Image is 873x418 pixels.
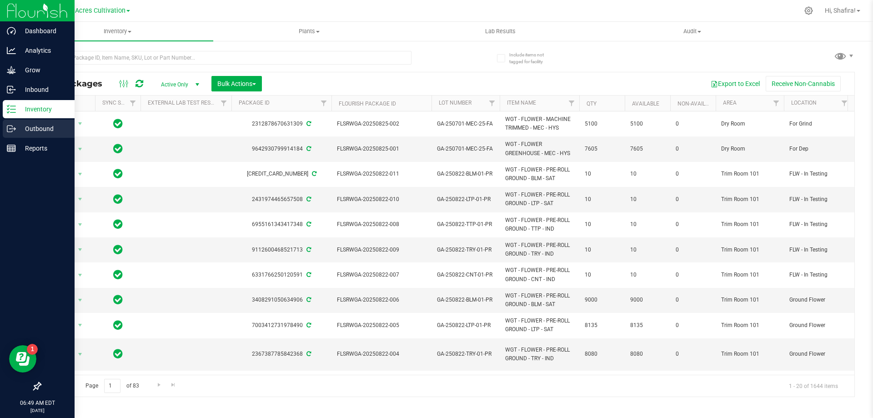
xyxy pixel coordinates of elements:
[305,351,311,357] span: Sync from Compliance System
[721,350,778,358] span: Trim Room 101
[305,196,311,202] span: Sync from Compliance System
[113,268,123,281] span: In Sync
[507,100,536,106] a: Item Name
[113,218,123,231] span: In Sync
[791,100,817,106] a: Location
[505,292,574,309] span: WGT - FLOWER - PRE-ROLL GROUND - BLM - SAT
[230,350,333,358] div: 2367387785842368
[585,271,619,279] span: 10
[337,170,426,178] span: FLSRWGA-20250822-011
[75,319,86,332] span: select
[676,120,710,128] span: 0
[769,96,784,111] a: Filter
[485,96,500,111] a: Filter
[337,271,426,279] span: FLSRWGA-20250822-007
[676,296,710,304] span: 0
[75,348,86,361] span: select
[676,271,710,279] span: 0
[789,321,847,330] span: Ground Flower
[723,100,737,106] a: Area
[825,7,856,14] span: Hi, Shafira!
[337,350,426,358] span: FLSRWGA-20250822-004
[721,120,778,128] span: Dry Room
[789,120,847,128] span: For Grind
[4,407,70,414] p: [DATE]
[305,322,311,328] span: Sync from Compliance System
[585,195,619,204] span: 10
[9,345,36,373] iframe: Resource center
[214,27,404,35] span: Plants
[437,220,494,229] span: GA-250822-TTP-01-PR
[585,145,619,153] span: 7605
[75,168,86,181] span: select
[505,140,574,157] span: WGT - FLOWER GREENHOUSE - MEC - HYS
[597,22,788,41] a: Audit
[630,170,665,178] span: 10
[230,246,333,254] div: 9112600468521713
[7,105,16,114] inline-svg: Inventory
[705,76,766,91] button: Export to Excel
[676,145,710,153] span: 0
[305,121,311,127] span: Sync from Compliance System
[211,76,262,91] button: Bulk Actions
[585,321,619,330] span: 8135
[721,195,778,204] span: Trim Room 101
[113,347,123,360] span: In Sync
[437,271,494,279] span: GA-250822-CNT-01-PR
[676,246,710,254] span: 0
[239,100,270,106] a: Package ID
[630,321,665,330] span: 8135
[230,271,333,279] div: 6331766250120591
[437,195,494,204] span: GA-250822-LTP-01-PR
[337,246,426,254] span: FLSRWGA-20250822-009
[337,296,426,304] span: FLSRWGA-20250822-006
[676,220,710,229] span: 0
[437,170,494,178] span: GA-250822-BLM-01-PR
[230,195,333,204] div: 2431974465657508
[337,321,426,330] span: FLSRWGA-20250822-005
[230,170,333,178] div: [CREDIT_CARD_NUMBER]
[113,167,123,180] span: In Sync
[585,246,619,254] span: 10
[4,399,70,407] p: 06:49 AM EDT
[405,22,596,41] a: Lab Results
[789,195,847,204] span: FLW - In Testing
[505,216,574,233] span: WGT - FLOWER - PRE-ROLL GROUND - TTP - IND
[564,96,579,111] a: Filter
[230,321,333,330] div: 7003412731978490
[7,65,16,75] inline-svg: Grow
[7,46,16,55] inline-svg: Analytics
[676,195,710,204] span: 0
[113,117,123,130] span: In Sync
[305,221,311,227] span: Sync from Compliance System
[337,145,426,153] span: FLSRWGA-20250825-001
[337,120,426,128] span: FLSRWGA-20250825-002
[630,145,665,153] span: 7605
[47,79,111,89] span: All Packages
[305,146,311,152] span: Sync from Compliance System
[75,143,86,156] span: select
[437,120,494,128] span: GA-250701-MEC-25-FA
[337,195,426,204] span: FLSRWGA-20250822-010
[676,321,710,330] span: 0
[789,271,847,279] span: FLW - In Testing
[339,101,396,107] a: Flourish Package ID
[7,124,16,133] inline-svg: Outbound
[55,7,125,15] span: Green Acres Cultivation
[16,65,70,76] p: Grow
[587,101,597,107] a: Qty
[789,296,847,304] span: Ground Flower
[721,296,778,304] span: Trim Room 101
[721,145,778,153] span: Dry Room
[337,220,426,229] span: FLSRWGA-20250822-008
[789,350,847,358] span: Ground Flower
[473,27,528,35] span: Lab Results
[505,317,574,334] span: WGT - FLOWER - PRE-ROLL GROUND - LTP - SAT
[75,218,86,231] span: select
[230,220,333,229] div: 6955161343417348
[437,296,494,304] span: GA-250822-BLM-01-PR
[789,145,847,153] span: For Dep
[437,145,494,153] span: GA-250701-MEC-25-FA
[505,346,574,363] span: WGT - FLOWER - PRE-ROLL GROUND - TRY - IND
[16,45,70,56] p: Analytics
